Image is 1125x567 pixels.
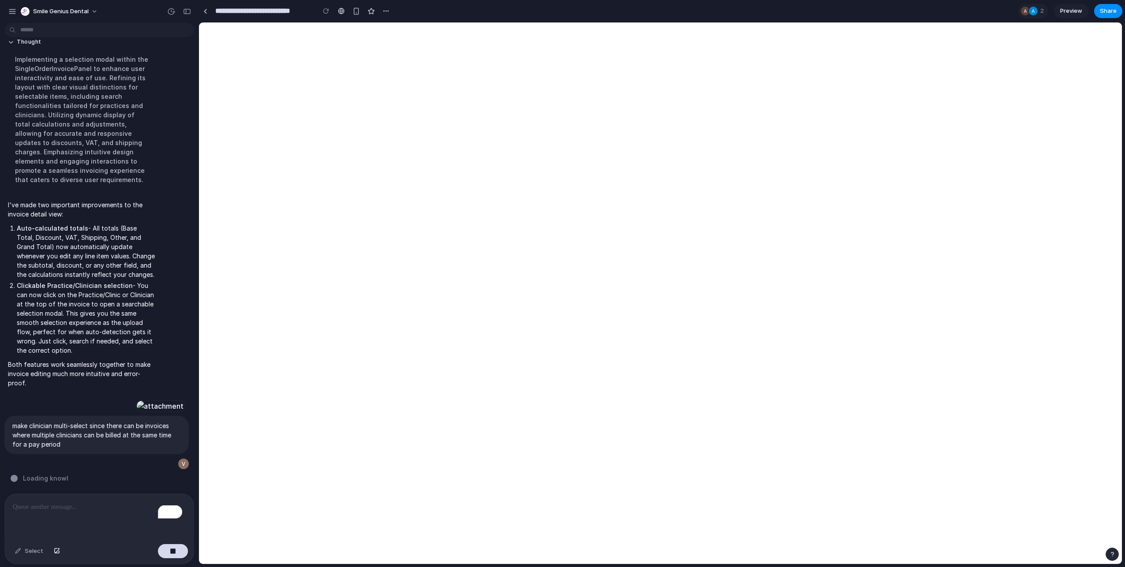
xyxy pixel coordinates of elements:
[17,224,155,279] p: - All totals (Base Total, Discount, VAT, Shipping, Other, and Grand Total) now automatically upda...
[1054,4,1089,18] a: Preview
[17,282,133,289] strong: Clickable Practice/Clinician selection
[8,49,155,190] div: Implementing a selection modal within the SingleOrderInvoicePanel to enhance user interactivity a...
[1100,7,1117,15] span: Share
[1040,7,1046,15] span: 2
[5,494,194,541] div: To enrich screen reader interactions, please activate Accessibility in Grammarly extension settings
[8,360,155,388] p: Both features work seamlessly together to make invoice editing much more intuitive and error-proof.
[23,474,68,483] span: Loading knowl
[17,224,88,232] strong: Auto-calculated totals
[1094,4,1122,18] button: Share
[1018,4,1048,18] div: 2
[199,22,1122,564] iframe: To enrich screen reader interactions, please activate Accessibility in Grammarly extension settings
[8,200,155,219] p: I've made two important improvements to the invoice detail view:
[17,4,102,19] button: Smile Genius Dental
[12,421,181,449] p: make clinician multi-select since there can be invoices where multiple clinicians can be billed a...
[17,281,155,355] p: - You can now click on the Practice/Clinic or Clinician at the top of the invoice to open a searc...
[33,7,89,16] span: Smile Genius Dental
[1060,7,1082,15] span: Preview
